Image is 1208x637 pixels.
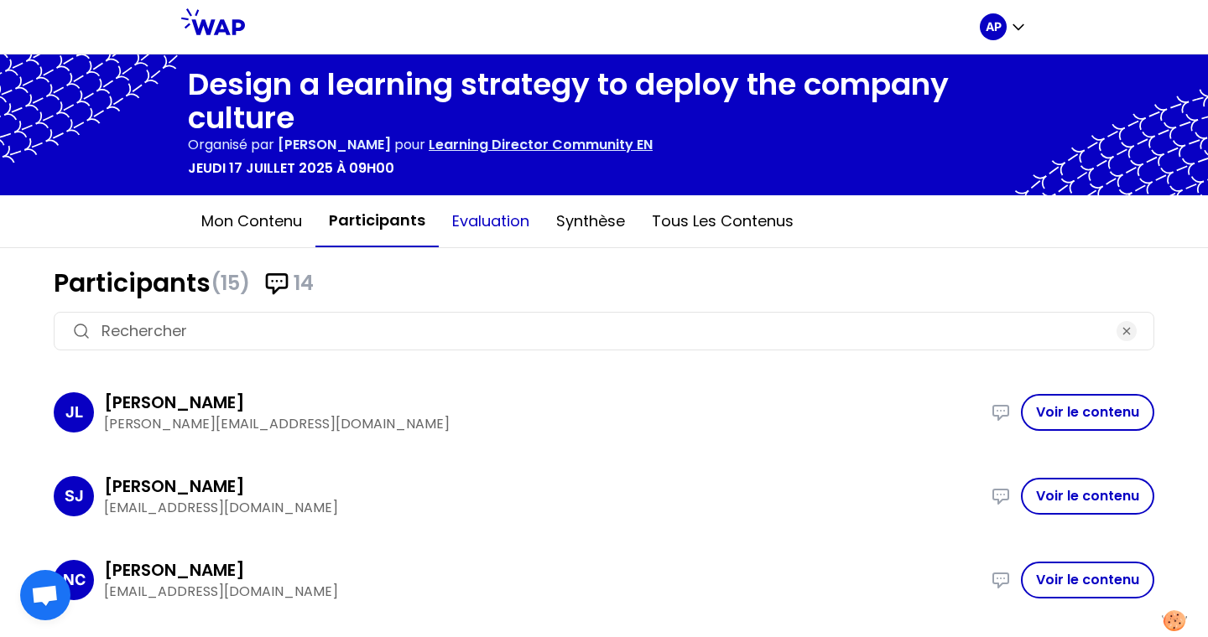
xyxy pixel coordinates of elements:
[429,135,653,155] p: Learning Director Community EN
[63,568,86,592] p: NC
[104,582,981,602] p: [EMAIL_ADDRESS][DOMAIN_NAME]
[65,484,84,508] p: SJ
[54,268,1154,298] h1: Participants
[102,319,1106,343] input: Rechercher
[20,570,70,620] a: Ouvrir le chat
[65,401,83,424] p: JL
[188,68,1020,135] h1: Design a learning strategy to deploy the company culture
[1021,478,1154,515] button: Voir le contenu
[294,270,314,297] span: 14
[211,270,250,297] span: (15)
[104,498,981,518] p: [EMAIL_ADDRESS][DOMAIN_NAME]
[104,474,245,498] h3: [PERSON_NAME]
[986,18,1002,35] p: AP
[980,13,1027,40] button: AP
[638,196,807,246] button: Tous les contenus
[104,391,245,414] h3: [PERSON_NAME]
[188,196,315,246] button: Mon contenu
[188,135,274,155] p: Organisé par
[1021,562,1154,598] button: Voir le contenu
[278,135,391,154] span: [PERSON_NAME]
[394,135,425,155] p: pour
[439,196,543,246] button: Evaluation
[1021,394,1154,431] button: Voir le contenu
[315,195,439,247] button: Participants
[188,158,394,179] p: jeudi 17 juillet 2025 à 09h00
[543,196,638,246] button: Synthèse
[104,414,981,434] p: [PERSON_NAME][EMAIL_ADDRESS][DOMAIN_NAME]
[104,558,245,582] h3: [PERSON_NAME]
